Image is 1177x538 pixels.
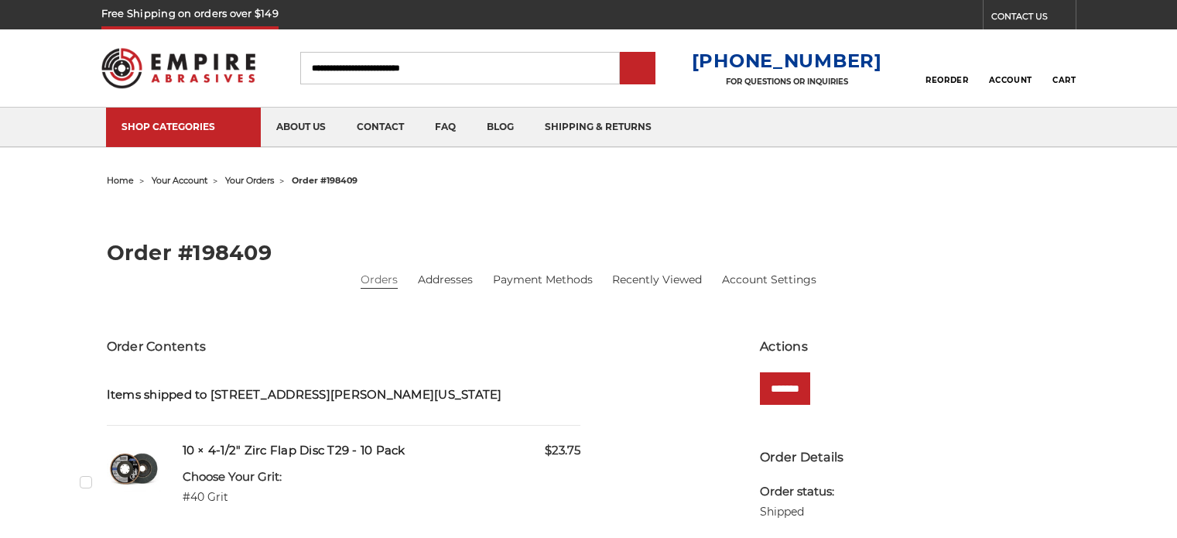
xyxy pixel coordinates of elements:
[692,50,882,72] a: [PHONE_NUMBER]
[183,468,282,486] dt: Choose Your Grit:
[622,53,653,84] input: Submit
[692,77,882,87] p: FOR QUESTIONS OR INQUIRIES
[121,121,245,132] div: SHOP CATEGORIES
[101,38,256,98] img: Empire Abrasives
[760,338,1070,356] h3: Actions
[418,272,473,288] a: Addresses
[225,175,274,186] a: your orders
[529,108,667,147] a: shipping & returns
[926,75,968,85] span: Reorder
[361,272,398,288] a: Orders
[760,504,865,520] dd: Shipped
[107,386,581,404] h5: Items shipped to [STREET_ADDRESS][PERSON_NAME][US_STATE]
[152,175,207,186] a: your account
[183,442,581,460] h5: 10 × 4-1/2" Zirc Flap Disc T29 - 10 Pack
[107,442,161,496] img: 4-1/2" Zirc Flap Disc T29 - 10 Pack
[107,175,134,186] a: home
[471,108,529,147] a: blog
[341,108,419,147] a: contact
[926,51,968,84] a: Reorder
[183,489,282,505] dd: #40 Grit
[722,272,816,288] a: Account Settings
[991,8,1076,29] a: CONTACT US
[292,175,358,186] span: order #198409
[545,442,580,460] span: $23.75
[989,75,1032,85] span: Account
[419,108,471,147] a: faq
[493,272,593,288] a: Payment Methods
[107,242,1071,263] h2: Order #198409
[760,483,865,501] dt: Order status:
[612,272,702,288] a: Recently Viewed
[107,338,581,356] h3: Order Contents
[261,108,341,147] a: about us
[1052,75,1076,85] span: Cart
[1052,51,1076,85] a: Cart
[760,448,1070,467] h3: Order Details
